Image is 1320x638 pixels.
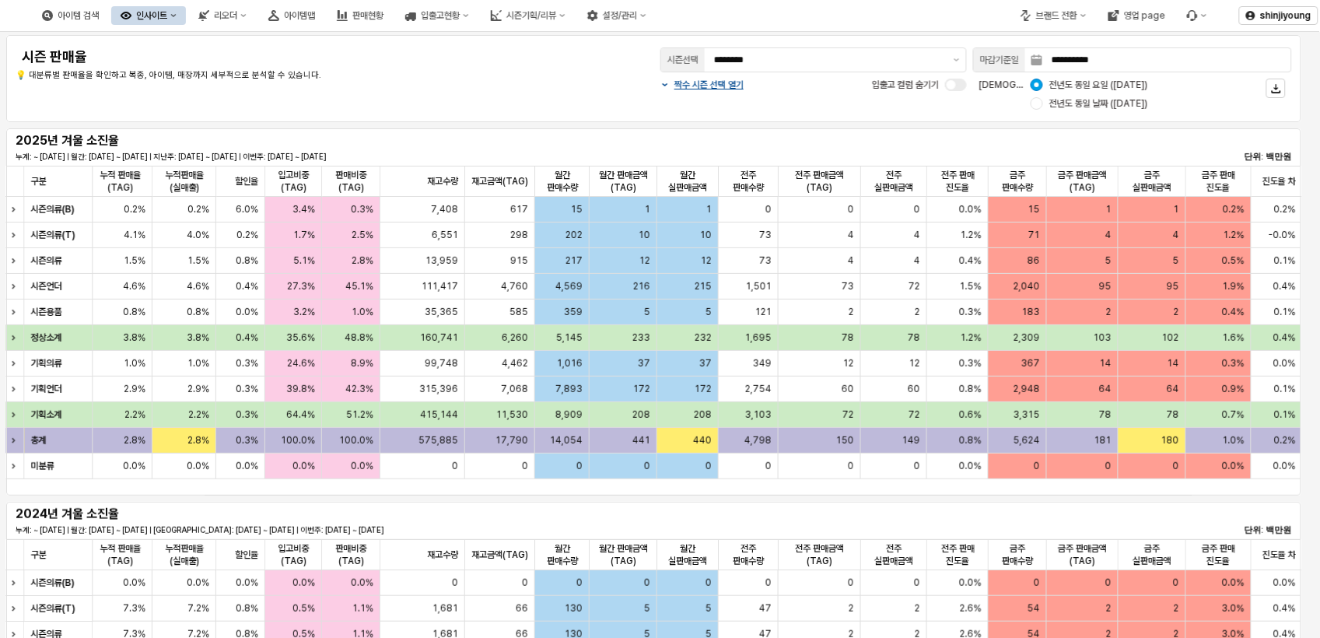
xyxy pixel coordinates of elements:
span: 1.0% [1223,434,1245,447]
div: Expand row [6,351,26,376]
div: 설정/관리 [578,6,656,25]
span: 5,624 [1014,434,1040,447]
strong: 기획의류 [31,358,62,369]
span: 37 [638,357,650,370]
span: 14 [1168,357,1179,370]
div: 판매현황 [327,6,393,25]
span: 전주 판매 진도율 [933,169,982,194]
span: 12 [701,254,712,267]
span: 0.4% [1273,331,1296,344]
span: 367 [1021,357,1040,370]
span: 0.1% [1274,306,1296,318]
span: 누적 판매율(TAG) [95,169,145,194]
span: 전주 판매수량 [725,542,772,567]
span: 4 [914,229,920,241]
span: 0.4% [960,254,982,267]
div: Expand row [6,248,26,273]
span: 1.6% [1223,331,1245,344]
span: 5.1% [293,254,315,267]
span: 1.0% [352,306,374,318]
div: 아이템 검색 [58,10,99,21]
span: 재고금액(TAG) [472,549,529,561]
button: 아이템맵 [259,6,324,25]
div: 입출고현황 [396,6,478,25]
span: 2.2% [124,408,145,421]
span: 183 [1022,306,1040,318]
span: 1 [706,203,712,216]
span: 월간 판매금액(TAG) [596,542,651,567]
span: 0.0% [236,306,258,318]
span: 0.3% [236,434,258,447]
span: 86 [1028,254,1040,267]
span: 4.6% [187,280,209,293]
span: 78 [1167,408,1179,421]
span: 95 [1167,280,1179,293]
span: 78 [842,331,854,344]
span: 149 [902,434,920,447]
span: 0.3% [352,203,374,216]
span: 전주 판매금액(TAG) [785,169,854,194]
span: 0.0% [960,203,982,216]
div: Expand row [6,223,26,247]
span: 5 [706,306,712,318]
span: 60 [908,383,920,395]
span: 4 [848,229,854,241]
span: 0.3% [236,357,258,370]
span: 8.9% [352,357,374,370]
span: 72 [842,408,854,421]
span: 1.2% [961,331,982,344]
span: 2 [1106,306,1112,318]
span: 100.0% [340,434,374,447]
span: 금주 실판매금액 [1125,542,1178,567]
span: 0.4% [236,280,258,293]
span: 208 [694,408,712,421]
button: 짝수 시즌 선택 열기 [660,79,744,91]
span: 14,054 [550,434,583,447]
span: 7,408 [432,203,459,216]
span: 0.4% [1222,306,1245,318]
div: 영업 page [1124,10,1165,21]
span: 금주 판매금액(TAG) [1053,169,1112,194]
span: 금주 판매 진도율 [1192,169,1245,194]
span: 0.1% [1274,254,1296,267]
div: 설정/관리 [603,10,637,21]
span: 재고수량 [428,549,459,561]
span: [DEMOGRAPHIC_DATA] 기준: [979,79,1104,90]
span: 13,959 [426,254,459,267]
span: 0.6% [960,408,982,421]
div: Expand row [6,596,26,621]
p: 누계: ~ [DATE] | 월간: [DATE] ~ [DATE] | 지난주: [DATE] ~ [DATE] | 이번주: [DATE] ~ [DATE] [16,151,867,163]
div: 아이템맵 [284,10,315,21]
span: 2 [849,306,854,318]
strong: 기획소계 [31,409,62,420]
span: 575,885 [419,434,459,447]
span: 15 [571,203,583,216]
span: 4 [1173,229,1179,241]
span: 0.8% [960,383,982,395]
span: 전주 실판매금액 [867,542,920,567]
button: 인사이트 [111,6,186,25]
span: 금주 실판매금액 [1125,169,1178,194]
span: 6,551 [432,229,459,241]
span: 181 [1094,434,1112,447]
span: 232 [695,331,712,344]
span: 0.8% [123,306,145,318]
span: 진도율 차 [1262,175,1296,188]
span: 208 [632,408,650,421]
button: 브랜드 전환 [1011,6,1096,25]
span: -0.0% [1269,229,1296,241]
span: 64 [1167,383,1179,395]
span: 111,417 [422,280,459,293]
span: 1.9% [1223,280,1245,293]
span: 0.2% [1274,434,1296,447]
div: 판매현황 [352,10,383,21]
span: 0.3% [236,383,258,395]
p: 💡 대분류별 판매율을 확인하고 복종, 아이템, 매장까지 세부적으로 분석할 수 있습니다. [16,69,548,82]
span: 172 [695,383,712,395]
div: 시즌기획/리뷰 [506,10,556,21]
span: 5 [1105,254,1112,267]
span: 99,748 [425,357,459,370]
strong: 시즌의류(B) [31,204,75,215]
span: 월간 판매금액(TAG) [596,169,651,194]
h4: 시즌 판매율 [22,49,541,65]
